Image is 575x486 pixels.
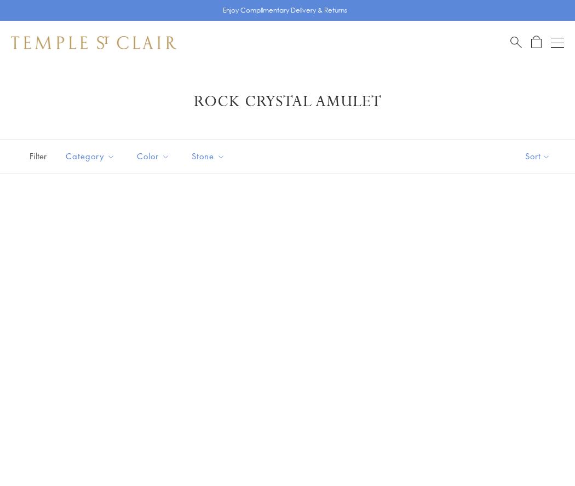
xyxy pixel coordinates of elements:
[501,140,575,173] button: Show sort by
[223,5,347,16] p: Enjoy Complimentary Delivery & Returns
[551,36,564,49] button: Open navigation
[60,149,123,163] span: Category
[11,36,176,49] img: Temple St. Clair
[131,149,178,163] span: Color
[531,36,542,49] a: Open Shopping Bag
[183,144,233,169] button: Stone
[186,149,233,163] span: Stone
[27,92,548,112] h1: Rock Crystal Amulet
[129,144,178,169] button: Color
[510,36,522,49] a: Search
[58,144,123,169] button: Category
